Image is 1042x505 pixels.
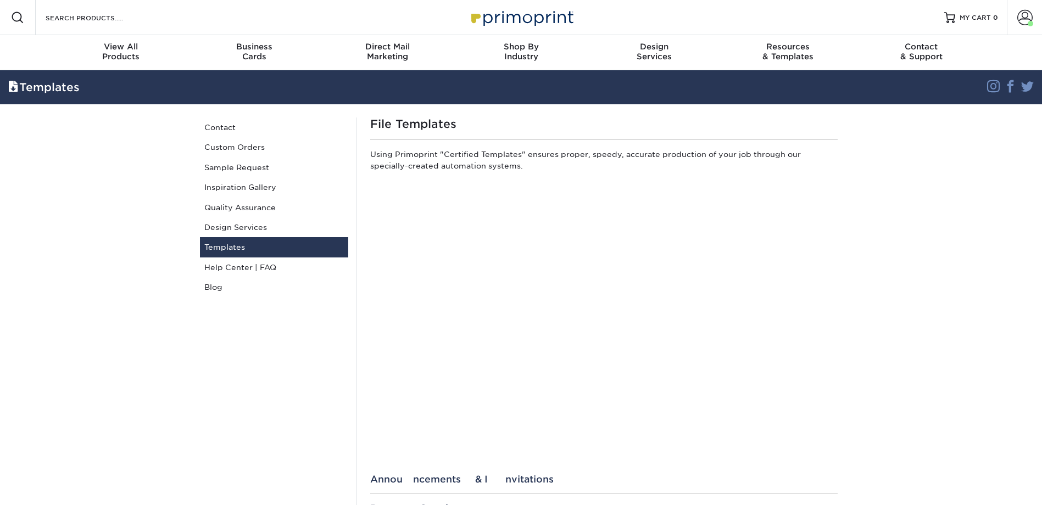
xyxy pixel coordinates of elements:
a: Contact& Support [855,35,988,70]
div: Industry [454,42,588,61]
a: DesignServices [588,35,721,70]
div: Products [54,42,188,61]
span: Contact [855,42,988,52]
a: Sample Request [200,158,348,177]
p: Using Primoprint "Certified Templates" ensures proper, speedy, accurate production of your job th... [370,149,838,176]
a: Direct MailMarketing [321,35,454,70]
input: SEARCH PRODUCTS..... [44,11,152,24]
span: MY CART [960,13,991,23]
img: Primoprint [466,5,576,29]
div: & Support [855,42,988,61]
a: Blog [200,277,348,297]
div: Announcements & Invitations [370,474,838,485]
a: Custom Orders [200,137,348,157]
a: Contact [200,117,348,137]
div: Cards [187,42,321,61]
a: Inspiration Gallery [200,177,348,197]
span: Resources [721,42,855,52]
h1: File Templates [370,117,838,131]
div: Marketing [321,42,454,61]
span: 0 [993,14,998,21]
a: Resources& Templates [721,35,855,70]
span: View All [54,42,188,52]
a: BusinessCards [187,35,321,70]
a: Design Services [200,217,348,237]
div: & Templates [721,42,855,61]
span: Design [588,42,721,52]
a: Quality Assurance [200,198,348,217]
span: Shop By [454,42,588,52]
span: Direct Mail [321,42,454,52]
a: Help Center | FAQ [200,257,348,277]
a: Shop ByIndustry [454,35,588,70]
a: View AllProducts [54,35,188,70]
div: Services [588,42,721,61]
a: Templates [200,237,348,257]
span: Business [187,42,321,52]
